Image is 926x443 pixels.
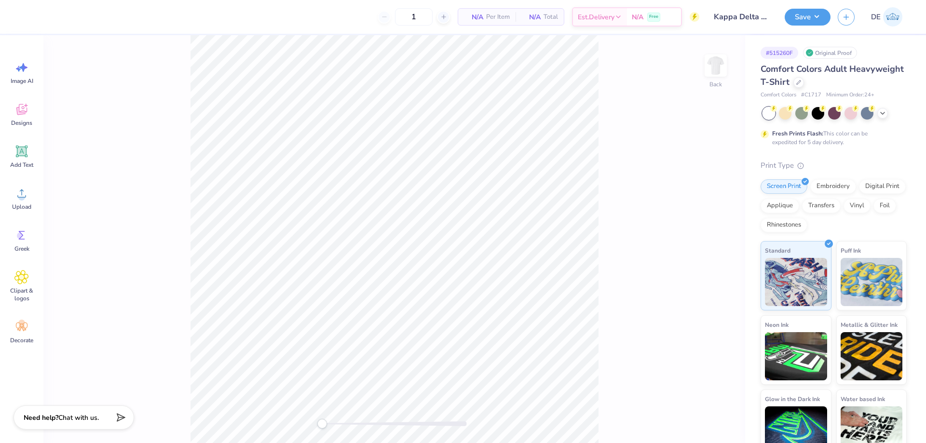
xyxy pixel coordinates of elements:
input: – – [395,8,433,26]
strong: Fresh Prints Flash: [772,130,823,137]
div: Embroidery [810,179,856,194]
span: Clipart & logos [6,287,38,302]
a: DE [867,7,907,27]
span: N/A [521,12,541,22]
img: Metallic & Glitter Ink [841,332,903,380]
div: Accessibility label [317,419,327,429]
div: Foil [873,199,896,213]
div: Back [709,80,722,89]
span: Total [544,12,558,22]
img: Djian Evardoni [883,7,902,27]
div: Print Type [761,160,907,171]
span: Glow in the Dark Ink [765,394,820,404]
span: N/A [632,12,643,22]
span: Neon Ink [765,320,789,330]
input: Untitled Design [707,7,777,27]
span: Chat with us. [58,413,99,422]
strong: Need help? [24,413,58,422]
span: Designs [11,119,32,127]
div: # 515260F [761,47,798,59]
span: Minimum Order: 24 + [826,91,874,99]
span: Free [649,13,658,20]
span: Decorate [10,336,33,344]
div: Original Proof [803,47,857,59]
span: Image AI [11,77,33,85]
img: Back [706,56,725,75]
div: Transfers [802,199,841,213]
div: Screen Print [761,179,807,194]
span: Standard [765,245,790,255]
span: Comfort Colors [761,91,796,99]
span: N/A [464,12,483,22]
span: Metallic & Glitter Ink [841,320,898,330]
span: Greek [14,245,29,253]
span: Comfort Colors Adult Heavyweight T-Shirt [761,63,904,88]
img: Neon Ink [765,332,827,380]
div: Digital Print [859,179,906,194]
span: Add Text [10,161,33,169]
div: Applique [761,199,799,213]
div: Vinyl [844,199,871,213]
span: Water based Ink [841,394,885,404]
span: Puff Ink [841,245,861,255]
span: Est. Delivery [578,12,614,22]
button: Save [785,9,831,26]
span: Per Item [486,12,510,22]
img: Puff Ink [841,258,903,306]
div: Rhinestones [761,218,807,232]
div: This color can be expedited for 5 day delivery. [772,129,891,147]
span: # C1717 [801,91,821,99]
span: Upload [12,203,31,211]
span: DE [871,12,881,23]
img: Standard [765,258,827,306]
